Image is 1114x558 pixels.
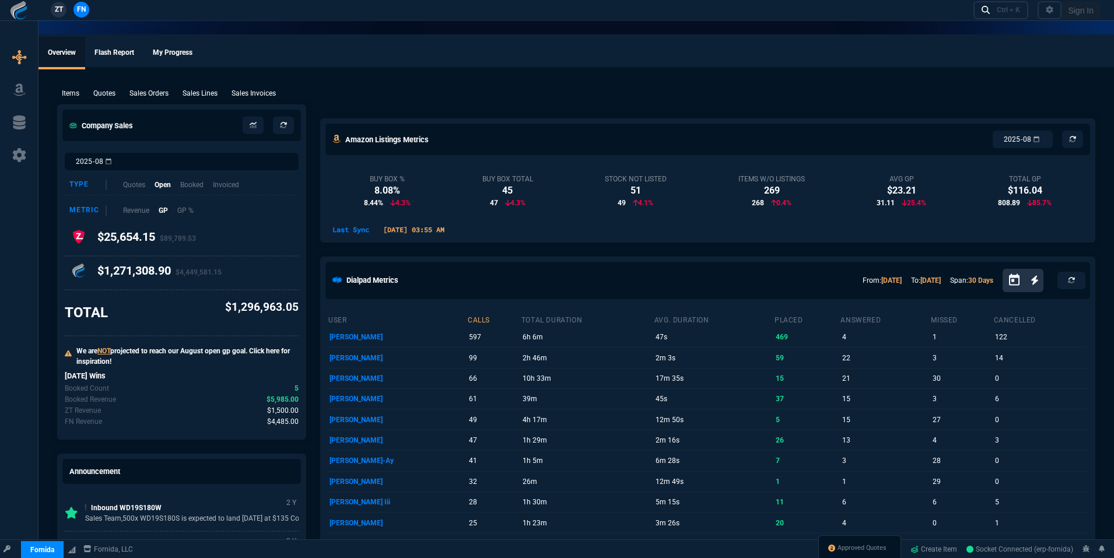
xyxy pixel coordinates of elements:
p: 1h 23m [523,515,652,531]
p: 2h 46m [523,350,652,366]
th: cancelled [993,311,1088,327]
span: 47 [490,198,498,208]
span: $4,449,581.15 [176,268,222,276]
p: 6 [995,391,1086,407]
p: 21 [842,370,929,387]
p: 59 [776,350,838,366]
div: Buy Box Total [482,174,533,184]
p: 3 [995,432,1086,448]
p: 17m 35s [656,370,772,387]
div: Metric [69,205,107,216]
h3: TOTAL [65,304,108,321]
p: 4 [842,329,929,345]
p: 4.1% [633,198,653,208]
a: [DATE] [881,276,902,285]
p: 3 [842,452,929,469]
p: 0.4% [771,198,791,208]
p: 6h 6m [523,329,652,345]
p: Span: [950,275,993,286]
p: [PERSON_NAME] [330,350,465,366]
p: 1 [842,473,929,490]
p: Inbound WD19S180W [85,503,320,513]
p: 29 [933,473,992,490]
p: 597 [469,329,519,345]
p: [PERSON_NAME] [330,473,465,490]
p: 4.3% [505,198,526,208]
p: 13 [842,432,929,448]
p: 1h 30m [523,494,652,510]
button: Open calendar [1007,272,1031,289]
p: 10h 33m [523,370,652,387]
span: Today's Fornida revenue [267,416,299,427]
div: Type [69,180,107,190]
a: My Progress [143,37,202,69]
p: spec.value [257,405,299,416]
p: 41 [469,452,519,469]
p: Quotes [93,88,115,99]
p: 85.7% [1027,198,1052,208]
p: 25 [469,515,519,531]
p: 469 [776,329,838,345]
p: To: [911,275,941,286]
p: 47 [469,432,519,448]
div: $116.04 [998,184,1052,198]
span: Approved Quotes [838,543,887,553]
div: Buy Box % [364,174,411,184]
p: 28 [469,494,519,510]
p: Booked [180,180,204,190]
p: [PERSON_NAME] [330,412,465,428]
p: 1h 5m [523,452,652,469]
h4: $25,654.15 [97,230,196,248]
p: 32 [469,473,519,490]
p: Today's Fornida revenue [65,416,102,427]
div: Avg GP [877,174,926,184]
p: 45s [656,391,772,407]
p: 0 [995,370,1086,387]
p: 4h 17m [523,412,652,428]
span: Today's zaynTek revenue [267,405,299,416]
th: placed [774,311,840,327]
h5: Dialpad Metrics [346,275,398,286]
p: 37 [776,391,838,407]
p: GP % [177,205,194,216]
p: 6 [842,494,929,510]
p: Invoiced [213,180,239,190]
p: 4 [933,432,992,448]
p: 0 [995,412,1086,428]
p: 0 [995,473,1086,490]
div: Total GP [998,174,1052,184]
span: 808.89 [998,198,1020,208]
p: 1 [995,515,1086,531]
div: Items w/o Listings [738,174,805,184]
p: Sales Team,500x WD19S180S is expected to land [DATE] at $135 Cost be... [85,513,320,524]
p: 25.4% [902,198,926,208]
p: [DATE] 03:55 AM [379,224,449,235]
div: Ctrl + K [997,5,1020,15]
p: 30 [933,370,992,387]
p: [PERSON_NAME] [330,329,465,345]
p: 7 [776,452,838,469]
div: 8.08% [364,184,411,198]
h4: $1,271,308.90 [97,264,222,282]
th: avg. duration [654,311,774,327]
p: 15 [842,391,929,407]
div: $23.21 [877,184,926,198]
p: 0 [933,515,992,531]
div: 51 [605,184,667,198]
h5: Company Sales [69,120,133,131]
p: [PERSON_NAME] [330,432,465,448]
p: 39m [523,391,652,407]
span: FN [77,4,86,15]
p: 47s [656,329,772,345]
span: 49 [618,198,626,208]
p: Open [155,180,171,190]
p: 3m 26s [656,515,772,531]
p: Last Sync [328,224,374,235]
p: 14 [995,350,1086,366]
p: 1 [933,329,992,345]
span: $89,789.53 [160,234,196,243]
p: 66 [469,370,519,387]
p: 2m 3s [656,350,772,366]
p: 1 [776,473,838,490]
div: 269 [738,184,805,198]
